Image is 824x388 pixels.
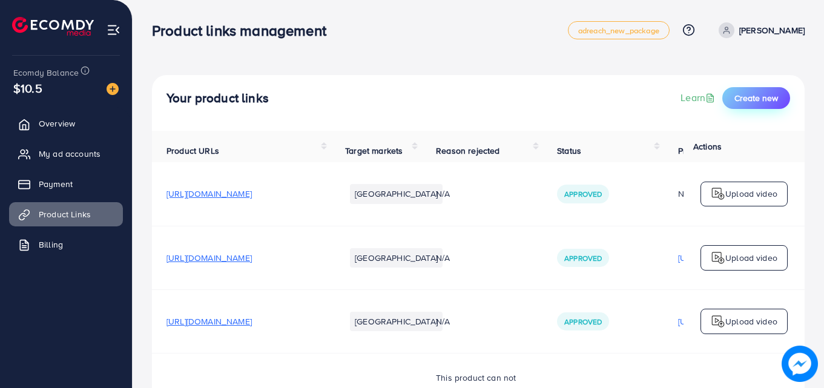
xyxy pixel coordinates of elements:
img: image [107,83,119,95]
p: [URL][DOMAIN_NAME] [678,251,763,265]
a: Learn [681,91,717,105]
img: image [782,346,818,382]
span: N/A [436,252,450,264]
span: Approved [564,189,602,199]
span: My ad accounts [39,148,101,160]
span: [URL][DOMAIN_NAME] [166,252,252,264]
span: Target markets [345,145,403,157]
span: N/A [436,188,450,200]
span: Billing [39,238,63,251]
li: [GEOGRAPHIC_DATA] [350,312,443,331]
img: logo [711,186,725,201]
span: Reason rejected [436,145,499,157]
img: logo [711,314,725,329]
a: Billing [9,232,123,257]
p: Upload video [725,186,777,201]
span: adreach_new_package [578,27,659,35]
span: Approved [564,253,602,263]
li: [GEOGRAPHIC_DATA] [350,184,443,203]
span: Ecomdy Balance [13,67,79,79]
span: [URL][DOMAIN_NAME] [166,315,252,327]
p: Upload video [725,314,777,329]
div: N/A [678,188,763,200]
a: Product Links [9,202,123,226]
p: [PERSON_NAME] [739,23,805,38]
li: [GEOGRAPHIC_DATA] [350,248,443,268]
button: Create new [722,87,790,109]
img: logo [12,17,94,36]
span: Payment [39,178,73,190]
span: [URL][DOMAIN_NAME] [166,188,252,200]
p: Upload video [725,251,777,265]
a: My ad accounts [9,142,123,166]
span: Create new [734,92,778,104]
img: menu [107,23,120,37]
h4: Your product links [166,91,269,106]
span: Overview [39,117,75,130]
a: [PERSON_NAME] [714,22,805,38]
span: Status [557,145,581,157]
span: Approved [564,317,602,327]
span: Product Links [39,208,91,220]
span: N/A [436,315,450,327]
img: logo [711,251,725,265]
a: Payment [9,172,123,196]
span: Product URLs [166,145,219,157]
a: Overview [9,111,123,136]
span: Product video [678,145,731,157]
span: $10.5 [13,79,42,97]
h3: Product links management [152,22,336,39]
a: adreach_new_package [568,21,670,39]
span: Actions [693,140,722,153]
p: [URL][DOMAIN_NAME] [678,314,763,329]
